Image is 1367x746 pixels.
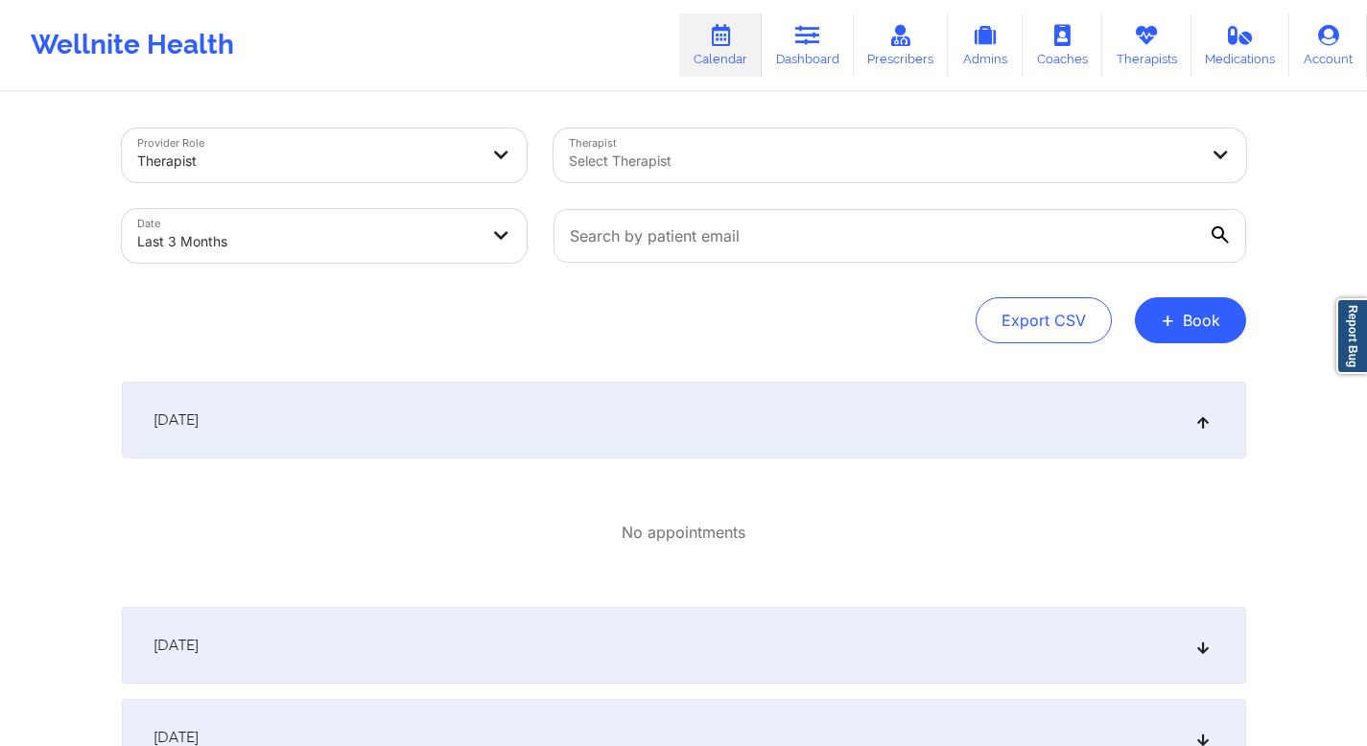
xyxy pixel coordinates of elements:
[679,13,762,77] a: Calendar
[1289,13,1367,77] a: Account
[976,297,1112,343] button: Export CSV
[137,140,479,182] div: Therapist
[1102,13,1191,77] a: Therapists
[1023,13,1102,77] a: Coaches
[1336,298,1367,374] a: Report Bug
[948,13,1023,77] a: Admins
[1135,297,1246,343] button: +Book
[554,209,1246,263] input: Search by patient email
[153,410,199,430] span: [DATE]
[1161,315,1175,325] span: +
[1191,13,1290,77] a: Medications
[137,221,479,263] div: Last 3 Months
[762,13,854,77] a: Dashboard
[854,13,949,77] a: Prescribers
[153,636,199,655] span: [DATE]
[622,522,745,544] p: No appointments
